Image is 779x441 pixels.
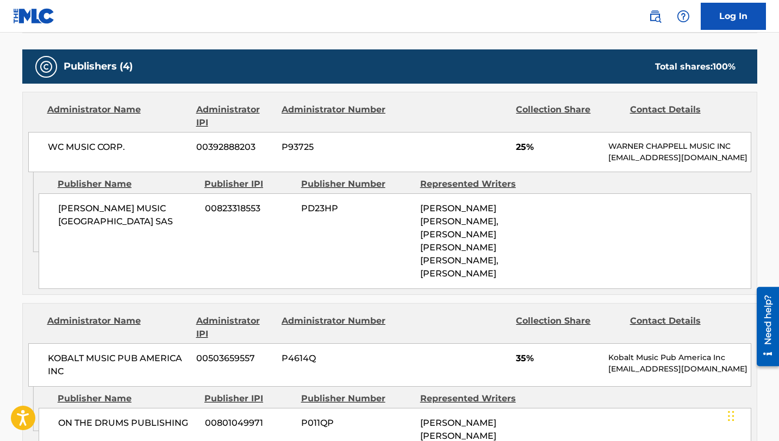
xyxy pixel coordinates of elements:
[672,5,694,27] div: Help
[58,202,197,228] span: [PERSON_NAME] MUSIC [GEOGRAPHIC_DATA] SAS
[728,400,734,432] div: Drag
[630,103,736,129] div: Contact Details
[205,417,293,430] span: 00801049971
[701,3,766,30] a: Log In
[47,103,188,129] div: Administrator Name
[516,141,600,154] span: 25%
[282,141,387,154] span: P93725
[608,152,750,163] p: [EMAIL_ADDRESS][DOMAIN_NAME]
[516,314,621,341] div: Collection Share
[420,392,531,405] div: Represented Writers
[48,352,189,378] span: KOBALT MUSIC PUB AMERICA INC
[644,5,666,27] a: Public Search
[420,203,498,279] span: [PERSON_NAME] [PERSON_NAME], [PERSON_NAME] [PERSON_NAME] [PERSON_NAME], [PERSON_NAME]
[58,392,196,405] div: Publisher Name
[282,103,387,129] div: Administrator Number
[301,202,412,215] span: PD23HP
[58,417,197,430] span: ON THE DRUMS PUBLISHING
[608,352,750,363] p: Kobalt Music Pub America Inc
[420,418,496,441] span: [PERSON_NAME] [PERSON_NAME]
[196,352,273,365] span: 00503659557
[649,10,662,23] img: search
[630,314,736,341] div: Contact Details
[677,10,690,23] img: help
[420,178,531,191] div: Represented Writers
[282,314,387,341] div: Administrator Number
[608,141,750,152] p: WARNER CHAPPELL MUSIC INC
[516,352,600,365] span: 35%
[301,178,412,191] div: Publisher Number
[725,389,779,441] iframe: Chat Widget
[301,417,412,430] span: P011QP
[204,392,293,405] div: Publisher IPI
[205,202,293,215] span: 00823318553
[13,8,55,24] img: MLC Logo
[40,60,53,73] img: Publishers
[64,60,133,73] h5: Publishers (4)
[58,178,196,191] div: Publisher Name
[47,314,188,341] div: Administrator Name
[204,178,293,191] div: Publisher IPI
[48,141,189,154] span: WC MUSIC CORP.
[196,141,273,154] span: 00392888203
[516,103,621,129] div: Collection Share
[196,103,273,129] div: Administrator IPI
[713,61,736,72] span: 100 %
[655,60,736,73] div: Total shares:
[608,363,750,375] p: [EMAIL_ADDRESS][DOMAIN_NAME]
[282,352,387,365] span: P4614Q
[196,314,273,341] div: Administrator IPI
[749,282,779,370] iframe: Resource Center
[301,392,412,405] div: Publisher Number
